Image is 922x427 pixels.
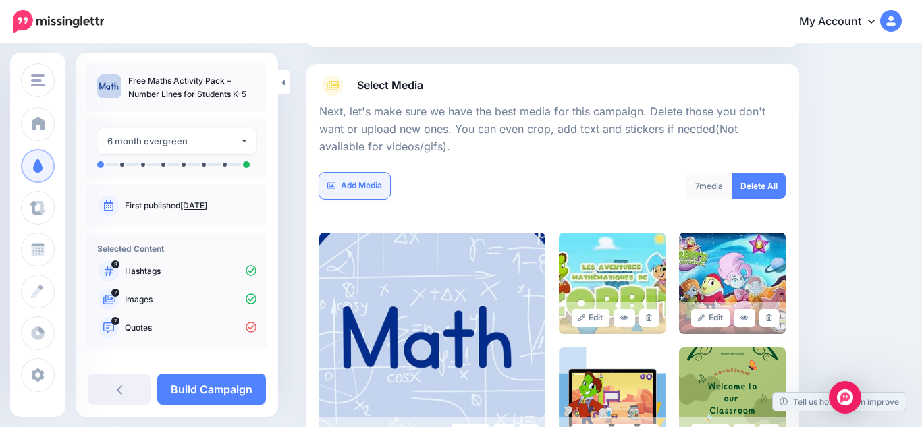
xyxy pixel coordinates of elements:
[31,74,45,86] img: menu.png
[319,75,786,96] a: Select Media
[679,233,786,334] img: HE0IF9UZYUDKXWVPTBSX12U8ER8GWVYF_large.jpg
[125,265,256,277] p: Hashtags
[786,5,902,38] a: My Account
[111,289,119,297] span: 7
[773,393,906,411] a: Tell us how we can improve
[97,244,256,254] h4: Selected Content
[695,181,699,191] span: 7
[572,309,610,327] a: Edit
[357,76,423,94] span: Select Media
[13,10,104,33] img: Missinglettr
[125,200,256,212] p: First published
[128,74,256,101] p: Free Maths Activity Pack – Number Lines for Students K-5
[125,293,256,306] p: Images
[319,103,786,156] p: Next, let's make sure we have the best media for this campaign. Delete those you don't want or up...
[111,317,119,325] span: 7
[829,381,861,414] div: Open Intercom Messenger
[319,173,390,199] a: Add Media
[111,260,119,268] span: 3
[180,200,207,210] a: [DATE]
[97,128,256,154] button: 6 month evergreen
[691,309,730,327] a: Edit
[559,233,666,334] img: W6TM4P6S3MQTZOU08H2F8CCBRGIE7IXM_large.jpg
[107,134,240,149] div: 6 month evergreen
[685,173,733,199] div: media
[732,173,786,199] a: Delete All
[125,322,256,334] p: Quotes
[97,74,121,98] img: a954a3601b81ef41530541e4efaf1877_thumb.jpg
